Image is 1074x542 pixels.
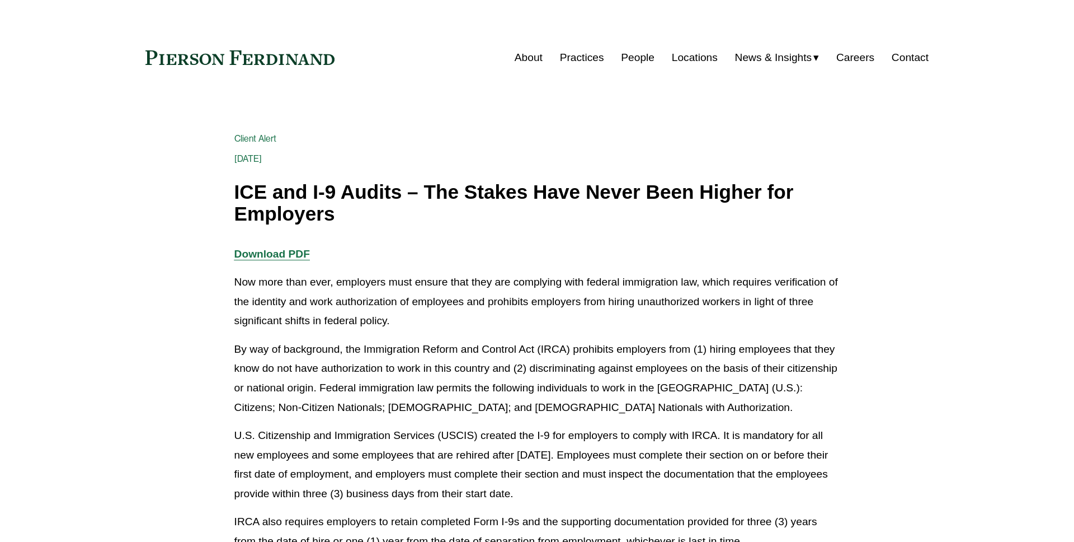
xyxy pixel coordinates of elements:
[735,48,812,68] span: News & Insights
[892,47,929,68] a: Contact
[234,273,840,331] p: Now more than ever, employers must ensure that they are complying with federal immigration law, w...
[234,153,262,164] span: [DATE]
[234,133,277,144] a: Client Alert
[234,340,840,417] p: By way of background, the Immigration Reform and Control Act (IRCA) prohibits employers from (1) ...
[836,47,874,68] a: Careers
[234,181,840,225] h1: ICE and I-9 Audits – The Stakes Have Never Been Higher for Employers
[515,47,543,68] a: About
[234,426,840,503] p: U.S. Citizenship and Immigration Services (USCIS) created the I-9 for employers to comply with IR...
[621,47,654,68] a: People
[672,47,718,68] a: Locations
[234,248,310,260] a: Download PDF
[560,47,604,68] a: Practices
[735,47,819,68] a: folder dropdown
